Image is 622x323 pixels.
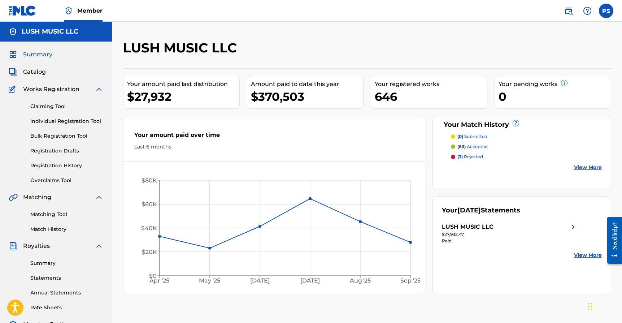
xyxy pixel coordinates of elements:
[134,131,414,143] div: Your amount paid over time
[583,7,592,15] img: help
[142,249,157,255] tspan: $20K
[499,80,611,89] div: Your pending works
[30,162,103,169] a: Registration History
[95,85,103,94] img: expand
[9,193,18,202] img: Matching
[127,89,239,105] div: $27,932
[375,80,487,89] div: Your registered works
[9,50,52,59] a: SummarySummary
[457,144,466,149] span: (63)
[561,80,567,86] span: ?
[127,80,239,89] div: Your amount paid last distribution
[30,132,103,140] a: Bulk Registration Tool
[300,277,320,284] tspan: [DATE]
[30,103,103,110] a: Claiming Tool
[134,143,414,151] div: Last 6 months
[451,143,602,150] a: (63) accepted
[513,120,519,126] span: ?
[457,133,487,140] p: submitted
[9,50,17,59] img: Summary
[499,89,611,105] div: 0
[9,68,17,76] img: Catalog
[599,4,613,18] div: User Menu
[457,206,481,214] span: [DATE]
[400,277,421,284] tspan: Sep '25
[23,50,52,59] span: Summary
[141,225,157,232] tspan: $40K
[251,80,363,89] div: Amount paid to date this year
[95,193,103,202] img: expand
[586,288,622,323] iframe: Chat Widget
[30,177,103,184] a: Overclaims Tool
[30,289,103,297] a: Annual Statements
[9,68,46,76] a: CatalogCatalog
[602,211,622,270] iframe: Resource Center
[442,238,578,244] div: Paid
[30,304,103,311] a: Rate Sheets
[23,68,46,76] span: Catalog
[30,259,103,267] a: Summary
[451,133,602,140] a: (0) submitted
[30,211,103,218] a: Matching Tool
[457,134,463,139] span: (0)
[23,85,79,94] span: Works Registration
[149,277,169,284] tspan: Apr '25
[9,5,36,16] img: MLC Logo
[451,154,602,160] a: (3) rejected
[588,296,592,317] div: Drag
[442,206,520,215] div: Your Statements
[22,27,78,36] h5: LUSH MUSIC LLC
[564,7,573,15] img: search
[23,242,50,250] span: Royalties
[64,7,73,15] img: Top Rightsholder
[442,231,578,238] div: $27,932.47
[442,223,578,244] a: LUSH MUSIC LLCright chevron icon$27,932.47Paid
[561,4,576,18] a: Public Search
[95,242,103,250] img: expand
[9,85,18,94] img: Works Registration
[574,164,602,171] a: View More
[442,223,493,231] div: LUSH MUSIC LLC
[199,277,220,284] tspan: May '25
[23,193,51,202] span: Matching
[141,177,157,184] tspan: $80K
[141,201,157,208] tspan: $60K
[574,251,602,259] a: View More
[580,4,595,18] div: Help
[457,154,463,159] span: (3)
[9,27,17,36] img: Accounts
[442,120,602,130] div: Your Match History
[457,143,488,150] p: accepted
[569,223,578,231] img: right chevron icon
[30,274,103,282] a: Statements
[30,225,103,233] a: Match History
[149,272,156,279] tspan: $0
[30,147,103,155] a: Registration Drafts
[250,277,270,284] tspan: [DATE]
[9,242,17,250] img: Royalties
[251,89,363,105] div: $370,503
[77,7,103,15] span: Member
[375,89,487,105] div: 646
[349,277,371,284] tspan: Aug '25
[457,154,483,160] p: rejected
[123,40,240,56] h2: LUSH MUSIC LLC
[30,117,103,125] a: Individual Registration Tool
